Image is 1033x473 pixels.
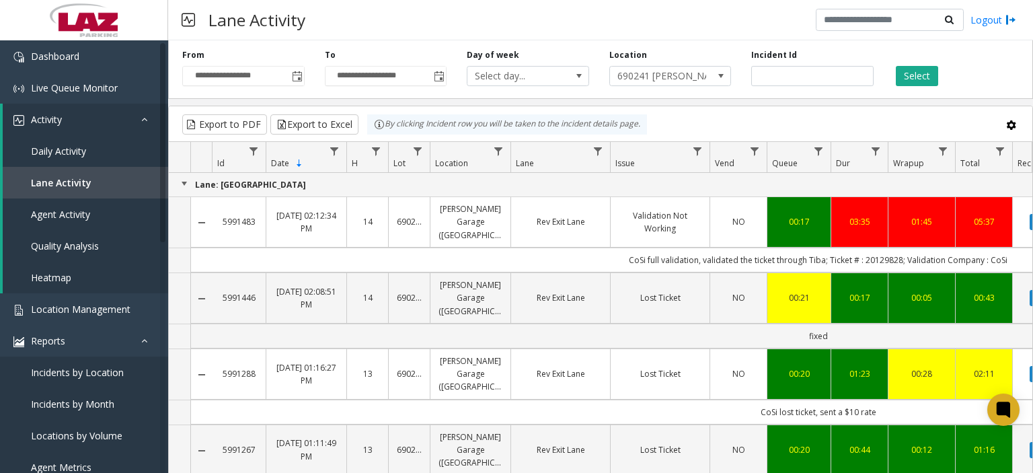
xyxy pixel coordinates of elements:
label: Location [609,49,647,61]
a: 00:28 [896,367,947,380]
a: 01:45 [896,215,947,228]
a: Lost Ticket [619,443,701,456]
a: Issue Filter Menu [689,142,707,160]
a: Lost Ticket [619,367,701,380]
div: 00:12 [896,443,947,456]
a: Id Filter Menu [245,142,263,160]
span: Agent Activity [31,208,90,221]
span: H [352,157,358,169]
span: Select day... [467,67,564,85]
span: Id [217,157,225,169]
a: Total Filter Menu [991,142,1009,160]
div: 03:35 [839,215,880,228]
span: Rec. [1018,157,1033,169]
span: Date [271,157,289,169]
a: 00:21 [775,291,822,304]
a: 00:20 [775,443,822,456]
div: 02:11 [964,367,1004,380]
a: 5991483 [220,215,258,228]
a: 690241 [397,367,422,380]
h3: Lane Activity [202,3,312,36]
a: [DATE] 01:16:27 PM [274,361,338,387]
span: Dashboard [31,50,79,63]
a: [DATE] 02:12:34 PM [274,209,338,235]
span: Daily Activity [31,145,86,157]
a: 13 [355,443,380,456]
img: logout [1005,13,1016,27]
a: Collapse Details [191,293,212,304]
a: Activity [3,104,168,135]
a: 00:17 [839,291,880,304]
label: From [182,49,204,61]
a: Rev Exit Lane [519,367,602,380]
a: Vend Filter Menu [746,142,764,160]
img: 'icon' [13,115,24,126]
a: 05:37 [964,215,1004,228]
div: 00:20 [775,367,822,380]
button: Export to PDF [182,114,267,135]
a: 14 [355,215,380,228]
span: Lot [393,157,406,169]
span: Issue [615,157,635,169]
label: Incident Id [751,49,797,61]
button: Export to Excel [270,114,358,135]
span: Toggle popup [289,67,304,85]
span: Total [960,157,980,169]
a: 01:16 [964,443,1004,456]
span: NO [732,216,745,227]
a: Collapse Details [191,369,212,380]
span: Incidents by Month [31,398,114,410]
a: 690241 [397,443,422,456]
a: [DATE] 01:11:49 PM [274,437,338,462]
a: Rev Exit Lane [519,291,602,304]
div: 00:43 [964,291,1004,304]
span: Heatmap [31,271,71,284]
span: Vend [715,157,734,169]
a: 5991288 [220,367,258,380]
img: 'icon' [13,52,24,63]
a: Date Filter Menu [326,142,344,160]
a: Collapse Details [191,217,212,228]
span: NO [732,368,745,379]
a: Validation Not Working [619,209,701,235]
a: Daily Activity [3,135,168,167]
a: Quality Analysis [3,230,168,262]
span: Location Management [31,303,130,316]
a: Lost Ticket [619,291,701,304]
img: pageIcon [182,3,195,36]
div: 01:23 [839,367,880,380]
span: Queue [772,157,798,169]
a: H Filter Menu [367,142,385,160]
label: To [325,49,336,61]
a: Lot Filter Menu [409,142,427,160]
a: NO [718,215,759,228]
a: Lane Filter Menu [589,142,607,160]
a: Collapse Group [179,178,190,189]
a: Queue Filter Menu [810,142,828,160]
a: 5991446 [220,291,258,304]
a: 00:17 [775,215,822,228]
span: Toggle popup [431,67,446,85]
span: NO [732,292,745,303]
span: Dur [836,157,850,169]
span: Reports [31,334,65,347]
a: [PERSON_NAME] Garage ([GEOGRAPHIC_DATA]) [438,431,502,470]
span: 690241 [PERSON_NAME][GEOGRAPHIC_DATA] ([GEOGRAPHIC_DATA]) [610,67,707,85]
a: Heatmap [3,262,168,293]
a: 00:05 [896,291,947,304]
a: Logout [970,13,1016,27]
label: Day of week [467,49,519,61]
span: Wrapup [893,157,924,169]
a: NO [718,291,759,304]
img: 'icon' [13,336,24,347]
span: Lane [516,157,534,169]
a: [PERSON_NAME] Garage ([GEOGRAPHIC_DATA]) [438,279,502,318]
a: [DATE] 02:08:51 PM [274,285,338,311]
a: [PERSON_NAME] Garage ([GEOGRAPHIC_DATA]) [438,203,502,242]
a: 690241 [397,215,422,228]
a: 13 [355,367,380,380]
